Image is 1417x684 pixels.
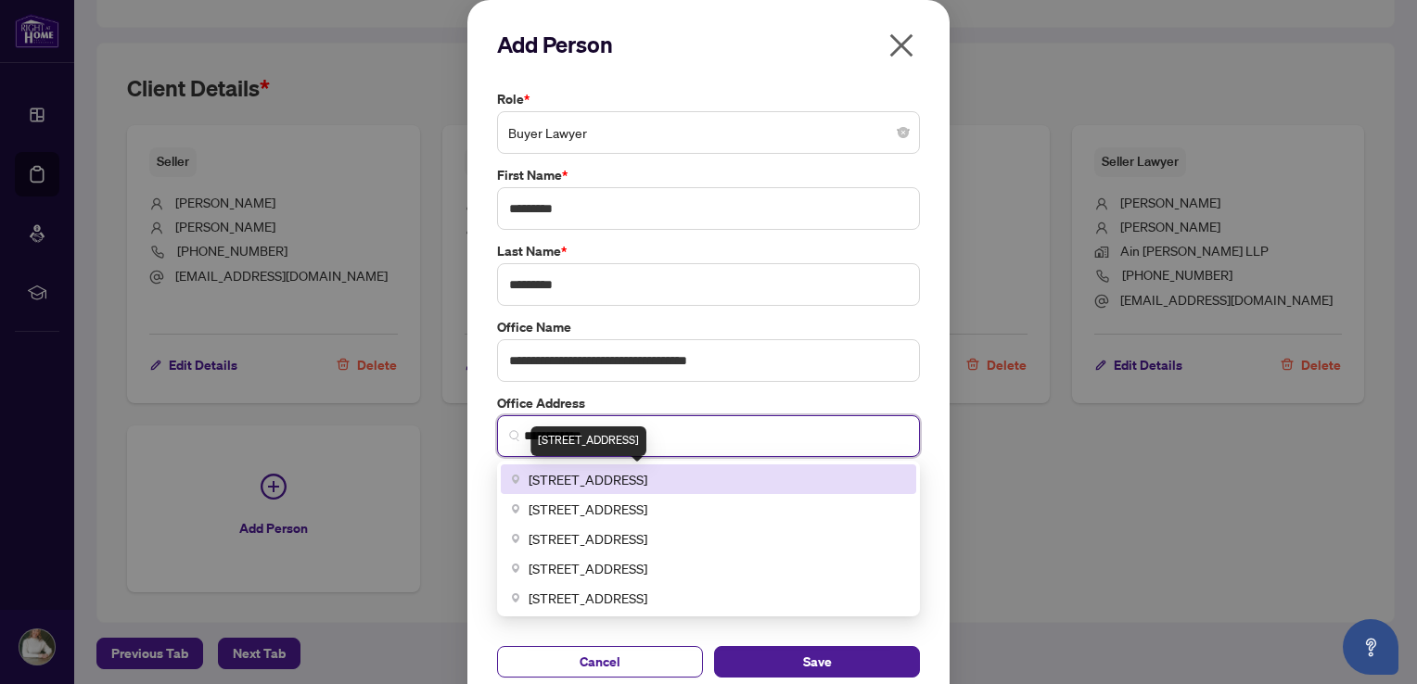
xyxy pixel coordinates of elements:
[497,393,920,413] label: Office Address
[509,430,520,441] img: search_icon
[508,115,909,150] span: Buyer Lawyer
[580,647,620,677] span: Cancel
[803,647,832,677] span: Save
[497,646,703,678] button: Cancel
[529,499,647,519] span: [STREET_ADDRESS]
[497,89,920,109] label: Role
[898,127,909,138] span: close-circle
[497,165,920,185] label: First Name
[497,317,920,337] label: Office Name
[714,646,920,678] button: Save
[529,558,647,578] span: [STREET_ADDRESS]
[530,426,646,456] div: [STREET_ADDRESS]
[497,30,920,59] h2: Add Person
[1343,619,1398,675] button: Open asap
[529,528,647,549] span: [STREET_ADDRESS]
[497,241,920,261] label: Last Name
[529,469,647,489] span: [STREET_ADDRESS]
[887,31,916,60] span: close
[529,588,647,608] span: [STREET_ADDRESS]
